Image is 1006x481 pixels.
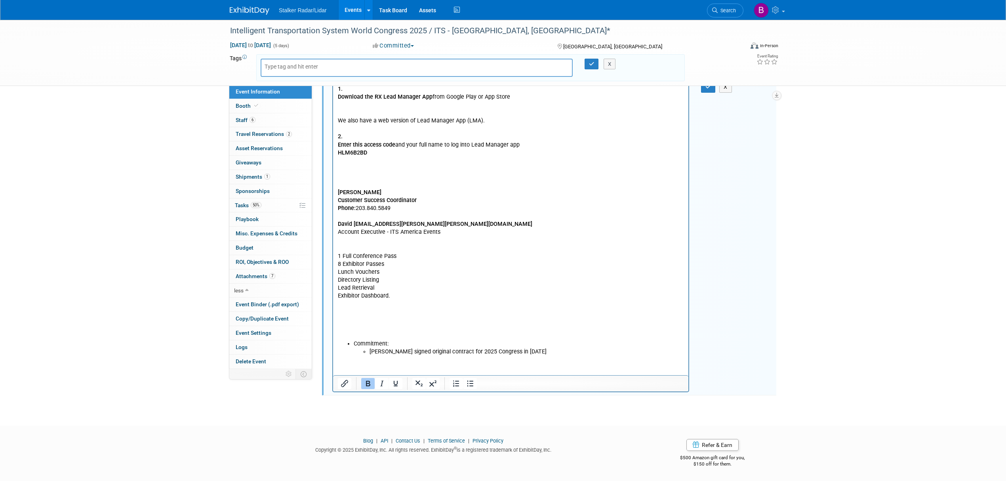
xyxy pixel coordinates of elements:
span: | [421,438,427,444]
div: Copyright © 2025 ExhibitDay, Inc. All rights reserved. ExhibitDay is a registered trademark of Ex... [230,445,637,454]
img: Format-Inperson.png [751,42,758,49]
a: Misc. Expenses & Credits [229,227,312,240]
span: Stalker Radar/Lidar [279,7,327,13]
span: Playbook [236,216,259,222]
div: Event Format [697,41,778,53]
a: Booth [229,99,312,113]
a: Event Settings [229,326,312,340]
a: Sponsorships [229,184,312,198]
span: Travel Reservations [236,131,292,137]
img: ExhibitDay [230,7,269,15]
span: Misc. Expenses & Credits [236,230,297,237]
a: less [229,284,312,298]
a: Terms of Service [428,438,465,444]
a: Shipments1 [229,170,312,184]
a: Event Binder (.pdf export) [229,298,312,311]
button: Numbered list [450,378,463,389]
a: Refer & Earn [686,439,739,451]
i: Booth reservation complete [254,103,258,108]
span: Logs [236,344,248,350]
span: less [234,287,244,294]
button: X [604,59,616,70]
button: Superscript [426,378,440,389]
span: Attachments [236,273,275,279]
span: Event Binder (.pdf export) [236,301,299,307]
a: Playbook [229,212,312,226]
a: Contact Us [396,438,420,444]
a: Giveaways [229,156,312,170]
a: Attachments7 [229,269,312,283]
a: Delete Event [229,355,312,368]
span: [GEOGRAPHIC_DATA], [GEOGRAPHIC_DATA] [563,44,662,50]
a: Blog [363,438,373,444]
a: Privacy Policy [473,438,503,444]
iframe: Rich Text Area [333,82,688,375]
a: ROI, Objectives & ROO [229,255,312,269]
input: Type tag and hit enter [265,63,328,71]
button: X [719,81,732,93]
span: 6 [250,117,255,123]
span: Asset Reservations [236,145,283,151]
button: Bold [361,378,375,389]
span: ROI, Objectives & ROO [236,259,289,265]
td: Tags [230,54,249,81]
div: $500 Amazon gift card for you, [649,449,777,468]
button: Italic [375,378,389,389]
td: Toggle Event Tabs [296,369,312,379]
span: Tasks [235,202,261,208]
span: Copy/Duplicate Event [236,315,289,322]
span: | [374,438,379,444]
button: Insert/edit link [338,378,351,389]
span: | [466,438,471,444]
a: Search [707,4,743,17]
a: Staff6 [229,113,312,127]
a: Travel Reservations2 [229,127,312,141]
span: to [247,42,254,48]
span: Search [718,8,736,13]
a: Logs [229,340,312,354]
sup: ® [454,446,457,450]
button: Committed [370,42,417,50]
span: 1 [264,174,270,179]
span: Sponsorships [236,188,270,194]
a: API [381,438,388,444]
div: Event Rating [756,54,778,58]
a: Asset Reservations [229,141,312,155]
a: Event Information [229,85,312,99]
button: Subscript [412,378,426,389]
a: Budget [229,241,312,255]
a: Tasks50% [229,199,312,212]
span: Delete Event [236,358,266,365]
span: (5 days) [272,43,289,48]
span: Staff [236,117,255,123]
span: 50% [251,202,261,208]
span: Event Settings [236,330,271,336]
span: | [389,438,394,444]
span: Shipments [236,174,270,180]
span: Booth [236,103,260,109]
td: Personalize Event Tab Strip [282,369,296,379]
span: Event Information [236,88,280,95]
span: Giveaways [236,159,261,166]
span: 2 [286,131,292,137]
span: Budget [236,244,253,251]
div: In-Person [760,43,778,49]
button: Underline [389,378,402,389]
div: $150 off for them. [649,461,777,468]
div: Intelligent Transportation System World Congress 2025 / ITS - [GEOGRAPHIC_DATA], [GEOGRAPHIC_DATA]* [227,24,732,38]
span: [DATE] [DATE] [230,42,271,49]
span: 7 [269,273,275,279]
